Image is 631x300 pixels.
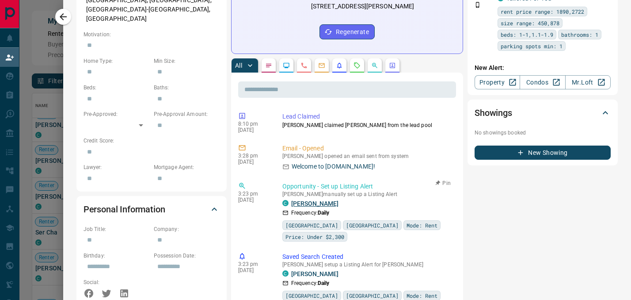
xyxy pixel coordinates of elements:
[318,210,330,216] strong: Daily
[346,221,399,230] span: [GEOGRAPHIC_DATA]
[285,291,338,300] span: [GEOGRAPHIC_DATA]
[501,7,584,16] span: rent price range: 1890,2722
[282,191,452,197] p: [PERSON_NAME] manually set up a Listing Alert
[282,144,452,153] p: Email - Opened
[565,75,611,89] a: Mr.Loft
[84,202,165,216] h2: Personal Information
[282,153,452,159] p: [PERSON_NAME] opened an email sent from system
[371,62,378,69] svg: Opportunities
[346,291,399,300] span: [GEOGRAPHIC_DATA]
[265,62,272,69] svg: Notes
[318,62,325,69] svg: Emails
[154,163,220,171] p: Mortgage Agent:
[238,121,269,127] p: 8:10 pm
[282,262,452,268] p: [PERSON_NAME] setup a Listing Alert for [PERSON_NAME]
[84,57,149,65] p: Home Type:
[291,209,330,217] p: Frequency:
[238,191,269,197] p: 3:23 pm
[475,146,611,160] button: New Showing
[84,252,149,260] p: Birthday:
[475,63,611,73] p: New Alert:
[282,252,452,262] p: Saved Search Created
[154,57,220,65] p: Min Size:
[238,159,269,165] p: [DATE]
[84,31,220,38] p: Motivation:
[520,75,565,89] a: Condos
[84,137,220,145] p: Credit Score:
[300,62,308,69] svg: Calls
[561,30,598,39] span: bathrooms: 1
[475,2,481,8] svg: Push Notification Only
[154,110,220,118] p: Pre-Approval Amount:
[475,75,520,89] a: Property
[501,30,553,39] span: beds: 1-1,1.1-1.9
[285,221,338,230] span: [GEOGRAPHIC_DATA]
[501,19,559,27] span: size range: 450,878
[282,200,289,206] div: condos.ca
[282,112,452,121] p: Lead Claimed
[154,225,220,233] p: Company:
[285,232,344,241] span: Price: Under $2,300
[475,106,512,120] h2: Showings
[238,197,269,203] p: [DATE]
[475,129,611,137] p: No showings booked
[430,179,456,187] button: Pin
[354,62,361,69] svg: Requests
[318,280,330,286] strong: Daily
[291,200,338,207] a: [PERSON_NAME]
[238,127,269,133] p: [DATE]
[84,199,220,220] div: Personal Information
[407,291,437,300] span: Mode: Rent
[238,153,269,159] p: 3:28 pm
[84,163,149,171] p: Lawyer:
[154,84,220,92] p: Baths:
[84,110,149,118] p: Pre-Approved:
[238,261,269,267] p: 3:23 pm
[292,162,375,171] p: Welcome to [DOMAIN_NAME]!
[238,267,269,273] p: [DATE]
[282,121,452,129] p: [PERSON_NAME] claimed [PERSON_NAME] from the lead pool
[84,225,149,233] p: Job Title:
[291,270,338,277] a: [PERSON_NAME]
[336,62,343,69] svg: Listing Alerts
[84,84,149,92] p: Beds:
[475,102,611,123] div: Showings
[389,62,396,69] svg: Agent Actions
[282,182,452,191] p: Opportunity - Set up Listing Alert
[291,279,330,287] p: Frequency:
[407,221,437,230] span: Mode: Rent
[501,42,563,50] span: parking spots min: 1
[283,62,290,69] svg: Lead Browsing Activity
[282,270,289,277] div: condos.ca
[84,278,149,286] p: Social:
[154,252,220,260] p: Possession Date:
[235,62,242,69] p: All
[319,24,375,39] button: Regenerate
